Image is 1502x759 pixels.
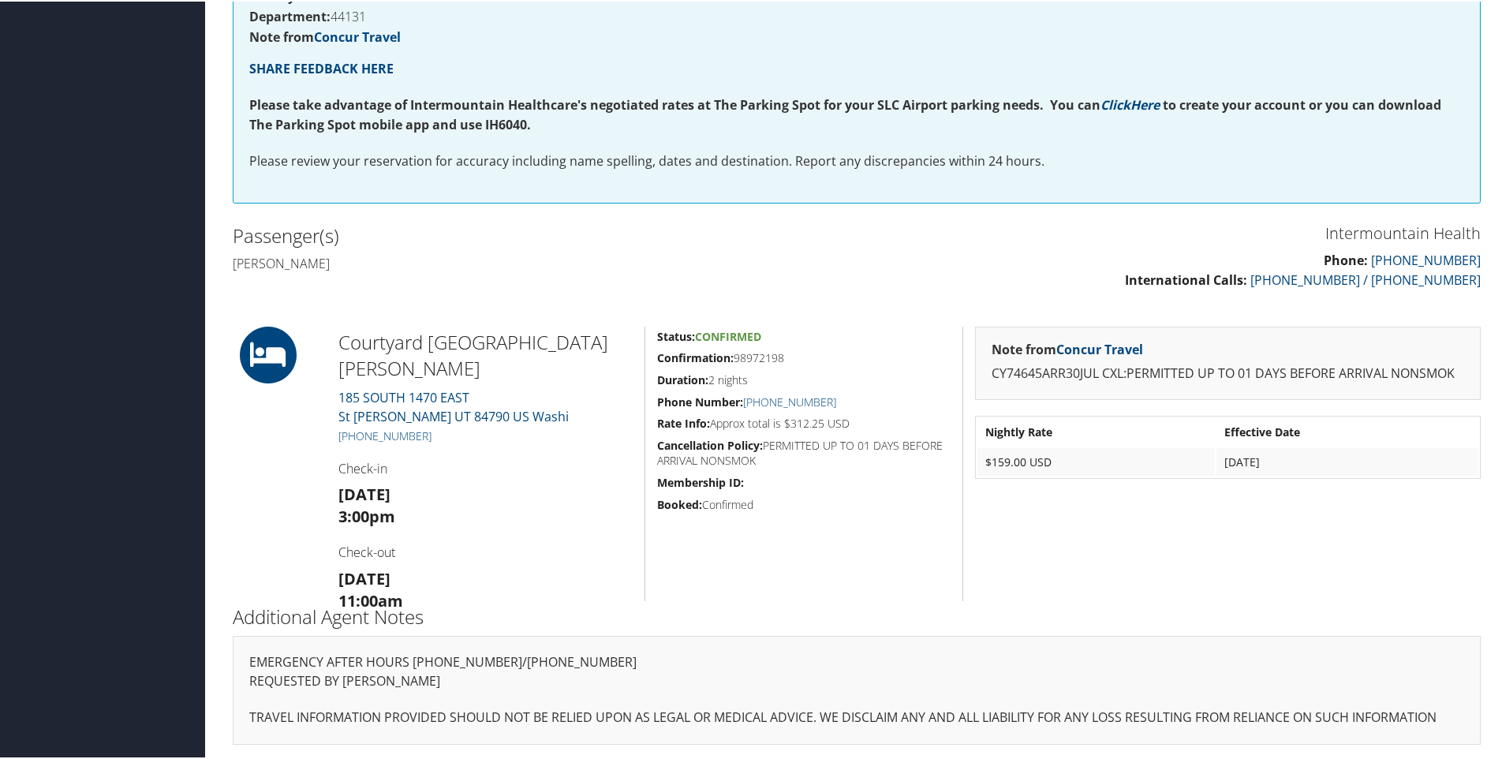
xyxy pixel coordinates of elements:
[992,339,1143,357] strong: Note from
[977,447,1215,475] td: $159.00 USD
[1250,270,1481,287] a: [PHONE_NUMBER] / [PHONE_NUMBER]
[338,504,395,525] strong: 3:00pm
[977,417,1215,445] th: Nightly Rate
[1130,95,1160,112] a: Here
[249,706,1464,727] p: TRAVEL INFORMATION PROVIDED SHOULD NOT BE RELIED UPON AS LEGAL OR MEDICAL ADVICE. WE DISCLAIM ANY...
[1125,270,1247,287] strong: International Calls:
[657,436,951,467] h5: PERMITTED UP TO 01 DAYS BEFORE ARRIVAL NONSMOK
[657,393,743,408] strong: Phone Number:
[657,349,951,365] h5: 98972198
[249,27,401,44] strong: Note from
[338,427,432,442] a: [PHONE_NUMBER]
[657,327,695,342] strong: Status:
[657,473,744,488] strong: Membership ID:
[314,27,401,44] a: Concur Travel
[657,371,708,386] strong: Duration:
[338,458,633,476] h4: Check-in
[743,393,836,408] a: [PHONE_NUMBER]
[1216,447,1478,475] td: [DATE]
[657,414,710,429] strong: Rate Info:
[249,6,331,24] strong: Department:
[657,349,734,364] strong: Confirmation:
[1216,417,1478,445] th: Effective Date
[249,150,1464,170] p: Please review your reservation for accuracy including name spelling, dates and destination. Repor...
[249,9,1464,21] h4: 44131
[338,589,403,610] strong: 11:00am
[233,602,1481,629] h2: Additional Agent Notes
[338,542,633,559] h4: Check-out
[338,387,569,424] a: 185 SOUTH 1470 EASTSt [PERSON_NAME] UT 84790 US Washi
[233,634,1481,742] div: EMERGENCY AFTER HOURS [PHONE_NUMBER]/[PHONE_NUMBER]
[249,95,1100,112] strong: Please take advantage of Intermountain Healthcare's negotiated rates at The Parking Spot for your...
[1056,339,1143,357] a: Concur Travel
[657,436,763,451] strong: Cancellation Policy:
[233,221,845,248] h2: Passenger(s)
[869,221,1481,243] h3: Intermountain Health
[338,327,633,380] h2: Courtyard [GEOGRAPHIC_DATA][PERSON_NAME]
[695,327,761,342] span: Confirmed
[249,670,1464,690] p: REQUESTED BY [PERSON_NAME]
[249,58,394,76] a: SHARE FEEDBACK HERE
[338,482,390,503] strong: [DATE]
[657,495,702,510] strong: Booked:
[1324,250,1368,267] strong: Phone:
[1100,95,1130,112] a: Click
[992,362,1464,383] p: CY74645ARR30JUL CXL:PERMITTED UP TO 01 DAYS BEFORE ARRIVAL NONSMOK
[338,566,390,588] strong: [DATE]
[657,371,951,387] h5: 2 nights
[657,495,951,511] h5: Confirmed
[657,414,951,430] h5: Approx total is $312.25 USD
[233,253,845,271] h4: [PERSON_NAME]
[1371,250,1481,267] a: [PHONE_NUMBER]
